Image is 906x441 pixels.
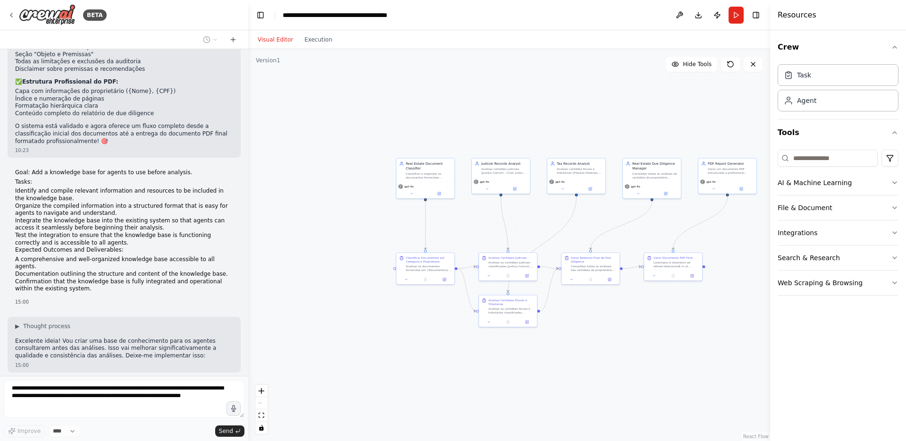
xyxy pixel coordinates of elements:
[663,273,683,279] button: No output available
[15,147,233,154] div: 10:23
[15,51,233,59] li: Seção "Objeto e Premissas"
[623,264,641,271] g: Edge from 442a766e-9ef3-4d12-93d7-9499543b7dc4 to 2cc4fd53-2267-48ed-b32a-144091d42037
[778,146,898,303] div: Tools
[519,273,535,279] button: Open in side panel
[15,187,233,202] li: Identify and compile relevant information and resources to be included in the knowledge base.
[488,307,534,314] div: Analisar as certidões fiscais e tributárias classificadas (Tributos Federais, Débitos Trabalhista...
[15,102,233,110] li: Formatação hierárquica clara
[481,161,527,166] div: Judicial Records Analyst
[778,271,898,295] button: Web Scraping & Browsing
[15,217,233,232] li: Integrate the knowledge base into the existing system so that agents can access it seamlessly bef...
[708,167,754,175] div: Gerar um documento PDF estruturado e profissional contendo o relatório de due diligence imobiliár...
[498,319,518,325] button: No output available
[778,195,898,220] button: File & Document
[15,298,233,305] div: 15:00
[778,119,898,146] button: Tools
[15,278,233,293] li: Confirmation that the knowledge base is fully integrated and operational within the existing system.
[622,158,681,199] div: Real Estate Due Diligence ManagerConsolidar todas as análises de certidões do proprietário ({Nome...
[666,57,717,72] button: Hide Tools
[684,273,700,279] button: Open in side panel
[252,34,299,45] button: Visual Editor
[15,232,233,246] li: Test the integration to ensure that the knowledge base is functioning correctly and is accessible...
[749,8,763,22] button: Hide right sidebar
[478,295,537,328] div: Analisar Certidoes Fiscais e TributariasAnalisar as certidões fiscais e tributárias classificadas...
[797,70,811,80] div: Task
[698,158,757,195] div: PDF Report GeneratorGerar um documento PDF estruturado e profissional contendo o relatório de due...
[557,161,603,166] div: Tax Records Analyst
[4,425,45,437] button: Improve
[488,261,534,268] div: Analisar as certidões judiciais classificadas (Justiça Comum - Cível, Justiça Comum - Fiscal, Jus...
[396,253,455,285] div: Classificar Documentos por Categoria e ProprietarioAnalisar os documentos fornecidos em {Document...
[632,161,678,171] div: Real Estate Due Diligence Manager
[254,8,267,22] button: Hide left sidebar
[458,266,476,314] g: Edge from 9a3ca37c-5344-4323-b262-e54bf35463c4 to 17876393-9521-4170-a9a2-55462dfdb3df
[706,180,716,184] span: gpt-4o
[644,253,703,281] div: Gerar Documento PDF FinalLoremipsu d sitametco ad elitsed doeiusmodt in ut laboreetd MAG aliquaen...
[15,58,233,66] li: Todas as limitações e exclusões da auditoria
[502,186,528,192] button: Open in side panel
[499,196,511,250] g: Edge from b2b32e7f-79ee-413e-81e6-b86d95b3afc0 to 245b7192-ae2a-4cfe-a2b2-ca1825a84925
[426,191,453,196] button: Open in side panel
[683,60,712,68] span: Hide Tools
[15,95,233,103] li: Índice e numeração de páginas
[577,186,604,192] button: Open in side panel
[778,9,816,21] h4: Resources
[83,9,107,21] div: BETA
[632,172,678,179] div: Consolidar todas as análises de certidões do proprietário ({Nome}, {CPF}) e gerar o relatório fin...
[406,264,452,272] div: Analisar os documentos fornecidos em {Documentos} e classificá-los por proprietário ({Nome}) e pe...
[15,110,233,118] li: Conteúdo completo do relatório de due diligence
[22,78,118,85] strong: Estrutura Profissional do PDF:
[406,172,452,179] div: Classificar e organizar os documentos fornecidos ({Documentos}) por proprietário ({Nome}) e categ...
[406,161,452,171] div: Real Estate Document Classifier
[778,60,898,119] div: Crew
[404,185,414,188] span: gpt-4o
[540,266,559,314] g: Edge from 17876393-9521-4170-a9a2-55462dfdb3df to 442a766e-9ef3-4d12-93d7-9499543b7dc4
[555,180,565,184] span: gpt-4o
[708,161,754,166] div: PDF Report Generator
[15,362,233,369] div: 15:00
[17,427,41,435] span: Improve
[215,425,244,437] button: Send
[15,78,233,86] p: ✅
[15,123,233,145] p: O sistema está validado e agora oferece um fluxo completo desde a classificação inicial dos docum...
[15,169,233,177] p: Goal: Add a knowledge base for agents to use before analysis.
[778,246,898,270] button: Search & Research
[255,385,268,434] div: React Flow controls
[471,158,530,195] div: Judicial Records AnalystAnalisar certidões judiciais (Justiça Comum - Cível, Justiça Comum - Fisc...
[778,170,898,195] button: AI & Machine Learning
[406,256,452,263] div: Classificar Documentos por Categoria e Proprietario
[15,66,233,73] li: Disclaimer sobre premissas e recomendações
[15,88,233,95] li: Capa com informações do proprietário ({Nome}, {CPF})
[480,180,489,184] span: gpt-4o
[631,185,640,188] span: gpt-4o
[255,422,268,434] button: toggle interactivity
[571,256,617,263] div: Gerar Relatorio Final de Due Diligence
[498,273,518,279] button: No output available
[797,96,816,105] div: Agent
[283,10,389,20] nav: breadcrumb
[571,264,617,272] div: Consolidar todas as análises das certidões do proprietário ({Nome}, {CPF}) e gerar o relatório fi...
[15,322,70,330] button: ▶Thought process
[561,253,620,285] div: Gerar Relatorio Final de Due DiligenceConsolidar todas as análises das certidões do proprietário ...
[396,158,455,199] div: Real Estate Document ClassifierClassificar e organizar os documentos fornecidos ({Documentos}) po...
[654,261,699,268] div: Loremipsu d sitametco ad elitsed doeiusmodt in ut laboreetd MAG aliquaenima m veniamquisno. E ull...
[255,385,268,397] button: zoom in
[256,57,280,64] div: Version 1
[199,34,222,45] button: Switch to previous chat
[15,178,233,186] p: Tasks:
[488,298,534,306] div: Analisar Certidoes Fiscais e Tributarias
[602,277,618,282] button: Open in side panel
[219,427,233,435] span: Send
[557,167,603,175] div: Analisar certidões fiscais e tributárias (Tributos Federais, Débitos Trabalhistas, Tributos Estad...
[671,196,730,250] g: Edge from 027d5062-cf38-4a0b-bafe-e3138597c0fd to 2cc4fd53-2267-48ed-b32a-144091d42037
[458,264,476,271] g: Edge from 9a3ca37c-5344-4323-b262-e54bf35463c4 to 245b7192-ae2a-4cfe-a2b2-ca1825a84925
[778,220,898,245] button: Integrations
[488,256,527,260] div: Analisar Certidoes Judiciais
[436,277,453,282] button: Open in side panel
[415,277,435,282] button: No output available
[540,264,559,271] g: Edge from 245b7192-ae2a-4cfe-a2b2-ca1825a84925 to 442a766e-9ef3-4d12-93d7-9499543b7dc4
[728,186,755,192] button: Open in side panel
[580,277,600,282] button: No output available
[23,322,70,330] span: Thought process
[654,256,693,260] div: Gerar Documento PDF Final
